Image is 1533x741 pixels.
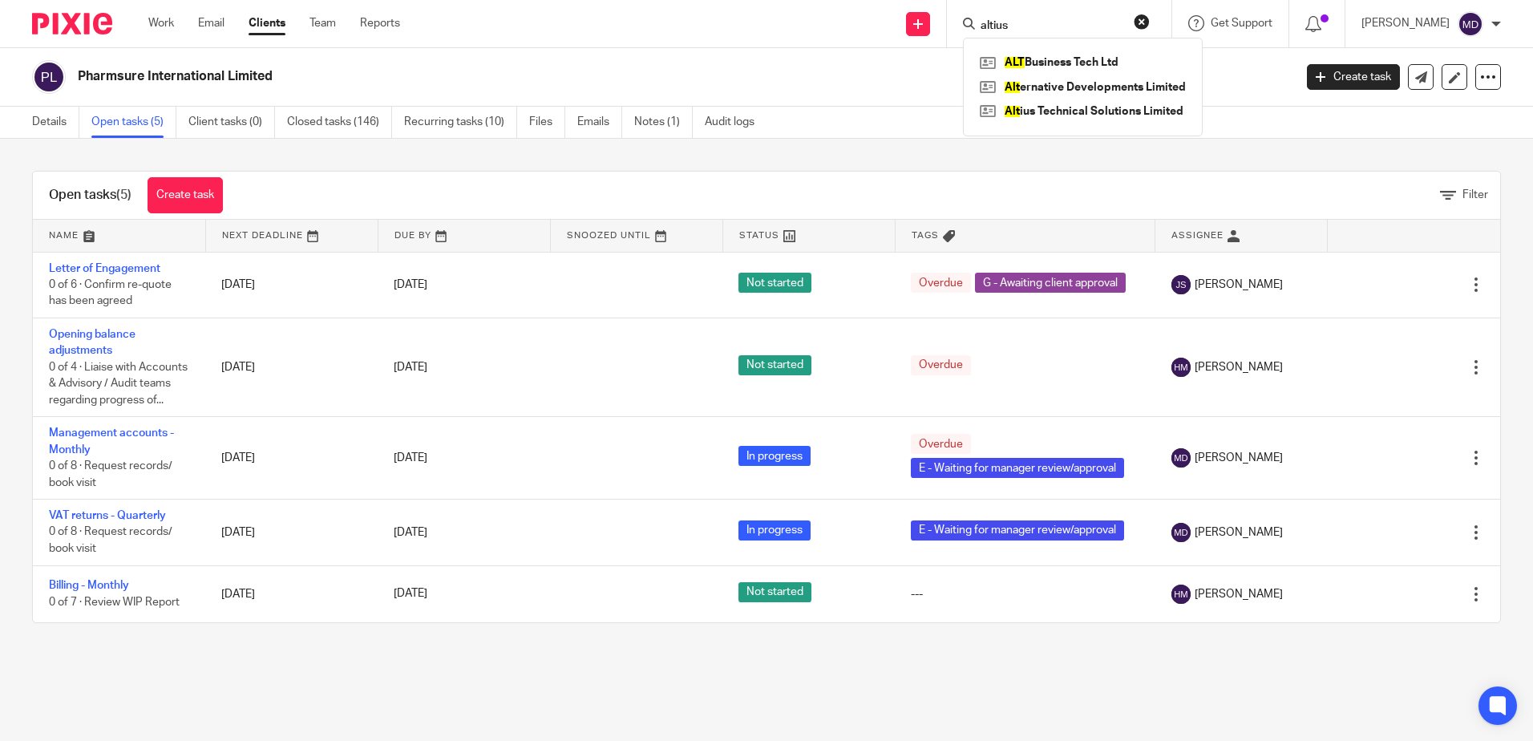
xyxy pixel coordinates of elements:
span: Overdue [911,355,971,375]
span: Status [739,231,779,240]
a: Notes (1) [634,107,693,138]
span: Not started [738,582,811,602]
span: Not started [738,273,811,293]
img: svg%3E [1458,11,1483,37]
td: [DATE] [205,318,378,416]
a: Client tasks (0) [188,107,275,138]
a: Letter of Engagement [49,263,160,274]
button: Clear [1134,14,1150,30]
span: [DATE] [394,527,427,538]
a: Audit logs [705,107,766,138]
span: Tags [912,231,939,240]
a: Work [148,15,174,31]
a: Create task [1307,64,1400,90]
span: In progress [738,520,811,541]
td: [DATE] [205,252,378,318]
a: Recurring tasks (10) [404,107,517,138]
td: [DATE] [205,565,378,622]
span: [DATE] [394,279,427,290]
span: [DATE] [394,589,427,600]
img: svg%3E [1171,523,1191,542]
span: [PERSON_NAME] [1195,359,1283,375]
a: Opening balance adjustments [49,329,136,356]
a: Clients [249,15,285,31]
span: 0 of 6 · Confirm re-quote has been agreed [49,279,172,307]
span: [PERSON_NAME] [1195,450,1283,466]
span: 0 of 7 · Review WIP Report [49,597,180,608]
div: --- [911,586,1139,602]
td: [DATE] [205,500,378,565]
img: svg%3E [1171,358,1191,377]
span: [PERSON_NAME] [1195,277,1283,293]
span: Not started [738,355,811,375]
span: Overdue [911,273,971,293]
td: [DATE] [205,417,378,500]
h2: Pharmsure International Limited [78,68,1042,85]
span: In progress [738,446,811,466]
a: Billing - Monthly [49,580,129,591]
span: [DATE] [394,362,427,373]
a: Management accounts - Monthly [49,427,174,455]
span: 0 of 8 · Request records/ book visit [49,460,172,488]
a: Open tasks (5) [91,107,176,138]
p: [PERSON_NAME] [1361,15,1450,31]
input: Search [979,19,1123,34]
img: svg%3E [1171,275,1191,294]
span: Filter [1462,189,1488,200]
span: 0 of 4 · Liaise with Accounts & Advisory / Audit teams regarding progress of... [49,362,188,406]
span: Get Support [1211,18,1272,29]
span: 0 of 8 · Request records/ book visit [49,527,172,555]
img: svg%3E [1171,585,1191,604]
a: VAT returns - Quarterly [49,510,166,521]
a: Files [529,107,565,138]
span: [DATE] [394,452,427,464]
span: Snoozed Until [567,231,651,240]
img: svg%3E [32,60,66,94]
h1: Open tasks [49,187,131,204]
a: Email [198,15,224,31]
img: svg%3E [1171,448,1191,468]
a: Create task [148,177,223,213]
span: [PERSON_NAME] [1195,586,1283,602]
span: (5) [116,188,131,201]
span: G - Awaiting client approval [975,273,1126,293]
a: Team [309,15,336,31]
img: Pixie [32,13,112,34]
a: Reports [360,15,400,31]
a: Closed tasks (146) [287,107,392,138]
span: Overdue [911,434,971,454]
span: E - Waiting for manager review/approval [911,458,1124,478]
span: E - Waiting for manager review/approval [911,520,1124,541]
a: Details [32,107,79,138]
span: [PERSON_NAME] [1195,524,1283,541]
a: Emails [577,107,622,138]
